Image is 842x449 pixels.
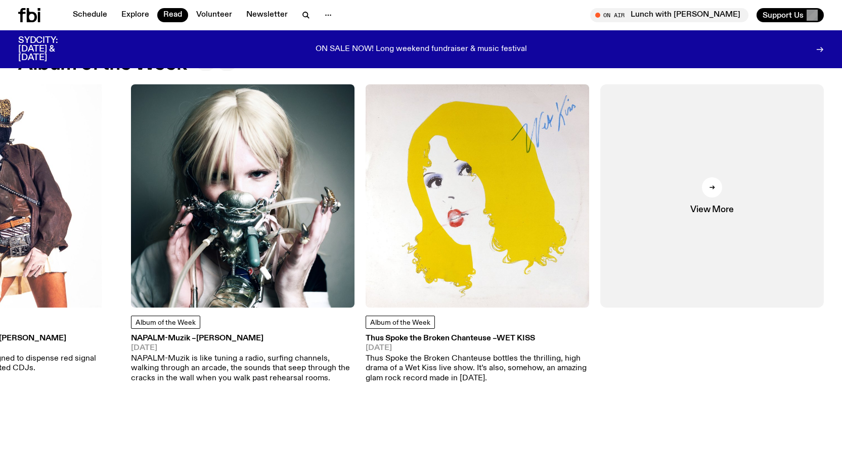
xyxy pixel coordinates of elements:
a: Read [157,8,188,22]
h3: SYDCITY: [DATE] & [DATE] [18,36,83,62]
span: [DATE] [366,344,589,352]
a: NAPALM-Muzik –[PERSON_NAME][DATE]NAPALM-Muzik is like tuning a radio, surfing channels, walking t... [131,335,354,383]
a: Album of the Week [131,316,200,329]
h3: Thus Spoke the Broken Chanteuse – [366,335,589,342]
h2: Album of the Week [18,55,187,73]
a: Explore [115,8,155,22]
a: Newsletter [240,8,294,22]
p: ON SALE NOW! Long weekend fundraiser & music festival [316,45,527,54]
span: Album of the Week [136,319,196,326]
p: NAPALM-Muzik is like tuning a radio, surfing channels, walking through an arcade, the sounds that... [131,354,354,383]
p: Thus Spoke the Broken Chanteuse bottles the thrilling, high drama of a Wet Kiss live show. It’s a... [366,354,589,383]
button: Support Us [757,8,824,22]
span: Wet Kiss [497,334,535,342]
button: On AirLunch with [PERSON_NAME] [590,8,748,22]
img: A drawing of a femme head on a white background. With yellow hair, red lips and blue eyes looking... [366,84,589,308]
span: Album of the Week [370,319,430,326]
span: Support Us [763,11,804,20]
a: Thus Spoke the Broken Chanteuse –Wet Kiss[DATE]Thus Spoke the Broken Chanteuse bottles the thrill... [366,335,589,383]
h3: NAPALM-Muzik – [131,335,354,342]
a: Schedule [67,8,113,22]
a: Album of the Week [366,316,435,329]
span: [DATE] [131,344,354,352]
a: Volunteer [190,8,238,22]
a: View More [600,84,824,308]
span: [PERSON_NAME] [196,334,263,342]
span: View More [690,206,733,214]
